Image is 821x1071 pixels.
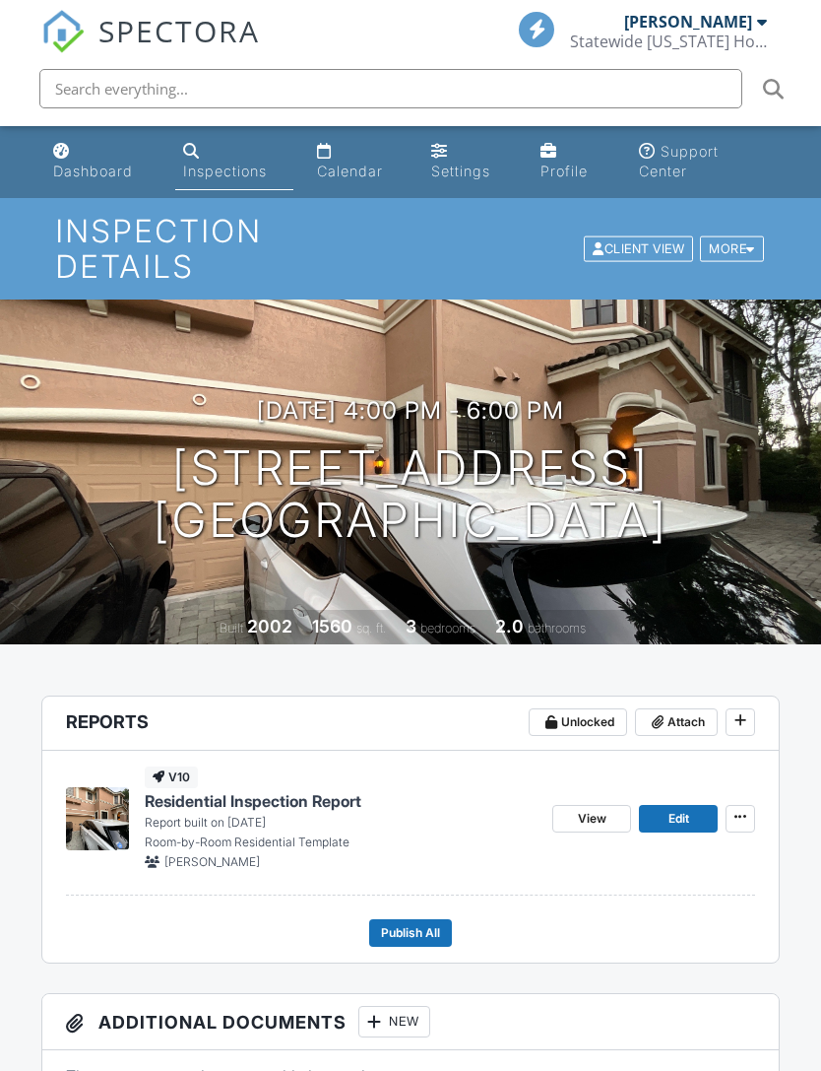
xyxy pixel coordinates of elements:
h3: Additional Documents [42,994,780,1050]
h3: [DATE] 4:00 pm - 6:00 pm [257,397,564,424]
div: Dashboard [53,163,133,179]
input: Search everything... [39,69,742,108]
a: SPECTORA [41,27,260,68]
h1: [STREET_ADDRESS] [GEOGRAPHIC_DATA] [153,442,668,547]
div: Settings [431,163,490,179]
img: The Best Home Inspection Software - Spectora [41,10,85,53]
a: Client View [582,240,698,255]
div: [PERSON_NAME] [624,12,752,32]
a: Dashboard [45,134,159,190]
div: 2002 [247,616,292,636]
h1: Inspection Details [55,214,766,283]
a: Calendar [309,134,408,190]
div: Profile [540,163,588,179]
a: Support Center [631,134,776,190]
div: Support Center [639,143,719,179]
span: SPECTORA [98,10,260,51]
a: Profile [533,134,615,190]
div: Calendar [317,163,383,179]
div: 2.0 [495,616,524,636]
a: Settings [423,134,517,190]
div: New [358,1006,430,1038]
div: Inspections [183,163,267,179]
div: Client View [584,235,693,262]
span: bathrooms [528,621,586,636]
a: Inspections [175,134,293,190]
span: bedrooms [420,621,475,636]
div: More [700,235,764,262]
span: sq. ft. [356,621,386,636]
div: Statewide Florida Home Inspections, Inc. [570,32,767,51]
div: 3 [406,616,416,636]
div: 1560 [312,616,352,636]
span: Built [220,621,243,636]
